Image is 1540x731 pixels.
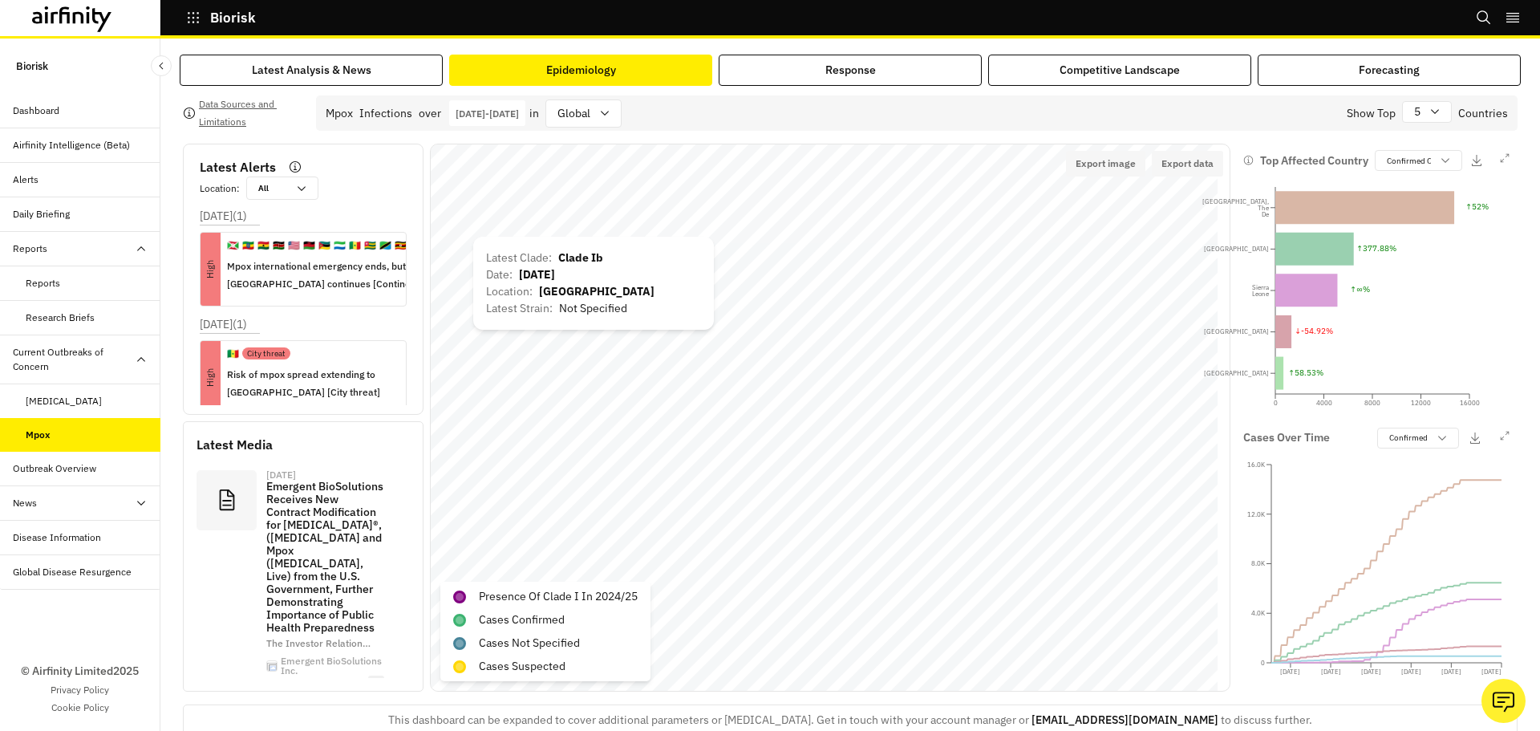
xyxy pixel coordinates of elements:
p: Cases Suspected [479,658,565,675]
div: Airfinity Intelligence (Beta) [13,138,130,152]
button: Interact with the calendar and add the check-in date for your trip. [449,100,525,126]
tspan: [GEOGRAPHIC_DATA] [1204,327,1269,335]
tspan: [DATE] [1321,667,1341,675]
tspan: 0 [1261,658,1265,666]
a: Privacy Policy [51,683,109,697]
p: Latest Strain : [486,300,553,317]
div: [MEDICAL_DATA] [26,394,102,408]
p: Infections [359,105,412,122]
p: Cases Over Time [1243,429,1330,446]
tspan: [GEOGRAPHIC_DATA] [1204,369,1269,377]
p: This dashboard can be expanded to cover additional parameters or [MEDICAL_DATA]. Get in touch wit... [388,712,1312,729]
div: Daily Briefing [13,207,70,221]
p: Risk of mpox spread extending to [GEOGRAPHIC_DATA] [City threat] [227,366,393,401]
p: 🇲🇼 [303,238,315,253]
canvas: Map [431,144,1218,691]
div: Alerts [13,173,38,187]
p: 🇺🇬 [395,238,407,253]
p: Emergent BioSolutions Receives New Contract Modification for [MEDICAL_DATA]®, ([MEDICAL_DATA] and... [266,480,384,634]
p: 🇹🇿 [379,238,391,253]
tspan: 12.0K [1247,510,1265,518]
p: Date : [486,266,513,283]
div: Latest Analysis & News [252,62,371,79]
p: 5 [1414,104,1420,120]
div: Response [825,62,876,79]
div: News [13,496,37,510]
div: Outbreak Overview [13,461,96,476]
button: Export image [1066,151,1145,177]
p: Confirmed Cases [1387,155,1448,167]
p: 🇹🇬 [364,238,376,253]
tspan: 16.0K [1247,460,1265,468]
tspan: [DATE] [1481,667,1501,675]
button: Biorisk [186,4,256,31]
p: [DATE] - [DATE] [456,108,519,120]
div: Dashboard [13,104,59,118]
p: High [174,368,247,388]
p: Data Sources and Limitations [199,95,303,131]
p: Location : [200,181,240,196]
tspan: [DATE] [1441,667,1461,675]
button: Search [1476,4,1492,31]
p: 🇬🇭 [257,238,269,253]
button: Export data [1152,151,1223,177]
p: Biorisk [210,10,256,25]
tspan: The [1258,204,1270,212]
p: Location : [486,283,533,300]
div: Mpox [26,428,51,442]
div: Current Outbreaks of Concern [13,345,135,374]
p: Latest Alerts [200,157,276,177]
p: City threat [247,347,286,359]
p: [DATE] ( 1 ) [200,316,247,333]
button: Data Sources and Limitations [183,100,303,126]
p: 🇧🇮 [227,238,239,253]
p: in [529,105,539,122]
tspan: 12000 [1411,399,1431,407]
tspan: [DATE] [1361,667,1381,675]
a: [DATE]Emergent BioSolutions Receives New Contract Modification for [MEDICAL_DATA]®, ([MEDICAL_DAT... [184,461,397,696]
button: Ask our analysts [1481,679,1526,723]
div: Reports [13,242,47,256]
p: Countries [1458,105,1508,122]
p: Latest Clade : [486,250,552,266]
tspan: [DATE] [1280,667,1300,675]
p: High [174,259,247,279]
p: [DATE] ( 1 ) [200,208,247,225]
p: 🇱🇷 [288,238,300,253]
p: over [419,105,441,122]
span: The Investor Relation … [266,637,371,649]
div: Not specified [559,300,627,317]
tspan: 4.0K [1251,609,1265,617]
p: Confirmed [1389,432,1428,444]
p: 🇸🇳 [349,238,361,253]
span: en [368,676,384,686]
tspan: 16000 [1460,399,1480,407]
p: 🇪🇹 [242,238,254,253]
a: [EMAIL_ADDRESS][DOMAIN_NAME] [1031,713,1218,727]
text: ↑ 377.88 % [1356,243,1396,254]
div: Research Briefs [26,311,95,325]
div: [GEOGRAPHIC_DATA] [539,283,654,300]
text: ↑ ∞ % [1350,284,1369,294]
p: Cases Confirmed [479,611,565,628]
div: Forecasting [1359,62,1420,79]
p: Biorisk [16,51,48,81]
tspan: [GEOGRAPHIC_DATA], [1202,197,1269,205]
div: Reports [26,276,60,290]
div: Mpox [326,105,353,122]
button: Close Sidebar [151,55,172,76]
tspan: 4000 [1316,399,1332,407]
div: Clade Ib [558,250,603,266]
div: Global Disease Resurgence [13,565,132,579]
p: © Airfinity Limited 2025 [21,663,139,680]
p: Presence of Clade I in 2024/25 [479,588,638,605]
div: Epidemiology [546,62,616,79]
div: Competitive Landscape [1060,62,1180,79]
div: [DATE] [266,470,296,480]
a: Cookie Policy [51,701,109,715]
text: ↓ -54.92 % [1295,326,1333,336]
tspan: 8.0K [1251,559,1265,567]
p: Show Top [1347,105,1396,122]
tspan: [DATE] [1401,667,1421,675]
img: favicons.png [267,661,277,671]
